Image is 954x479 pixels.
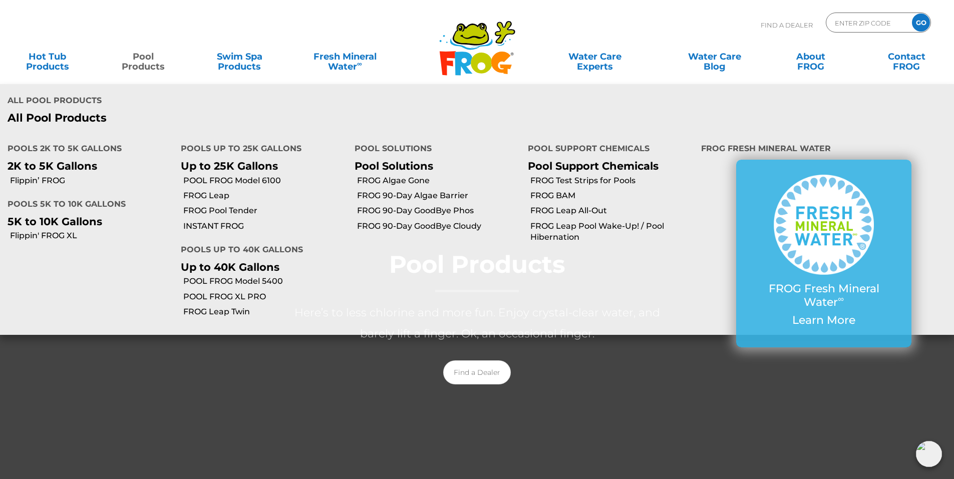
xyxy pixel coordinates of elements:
[298,47,392,67] a: Fresh MineralWater∞
[183,175,347,186] a: POOL FROG Model 6100
[10,230,173,241] a: Flippin' FROG XL
[183,205,347,216] a: FROG Pool Tender
[756,175,891,332] a: FROG Fresh Mineral Water∞ Learn More
[530,221,694,243] a: FROG Leap Pool Wake-Up! / Pool Hibernation
[106,47,181,67] a: PoolProducts
[528,160,686,172] p: Pool Support Chemicals
[761,13,813,38] p: Find A Dealer
[183,221,347,232] a: INSTANT FROG
[357,175,520,186] a: FROG Algae Gone
[183,190,347,201] a: FROG Leap
[773,47,848,67] a: AboutFROG
[534,47,656,67] a: Water CareExperts
[530,190,694,201] a: FROG BAM
[8,195,166,215] h4: Pools 5K to 10K Gallons
[530,205,694,216] a: FROG Leap All-Out
[357,60,362,68] sup: ∞
[10,47,85,67] a: Hot TubProducts
[916,441,942,467] img: openIcon
[912,14,930,32] input: GO
[10,175,173,186] a: Flippin’ FROG
[8,92,470,112] h4: All Pool Products
[183,306,347,317] a: FROG Leap Twin
[181,140,339,160] h4: Pools up to 25K Gallons
[357,205,520,216] a: FROG 90-Day GoodBye Phos
[357,221,520,232] a: FROG 90-Day GoodBye Cloudy
[8,140,166,160] h4: Pools 2K to 5K Gallons
[181,241,339,261] h4: Pools up to 40K Gallons
[357,190,520,201] a: FROG 90-Day Algae Barrier
[869,47,944,67] a: ContactFROG
[355,140,513,160] h4: Pool Solutions
[701,140,946,160] h4: FROG Fresh Mineral Water
[8,112,470,125] a: All Pool Products
[838,294,844,304] sup: ∞
[677,47,752,67] a: Water CareBlog
[443,360,511,384] a: Find a Dealer
[530,175,694,186] a: FROG Test Strips for Pools
[756,282,891,309] p: FROG Fresh Mineral Water
[202,47,277,67] a: Swim SpaProducts
[528,140,686,160] h4: Pool Support Chemicals
[355,160,433,172] a: Pool Solutions
[8,160,166,172] p: 2K to 5K Gallons
[183,276,347,287] a: POOL FROG Model 5400
[181,261,339,273] p: Up to 40K Gallons
[834,16,901,30] input: Zip Code Form
[181,160,339,172] p: Up to 25K Gallons
[8,215,166,228] p: 5K to 10K Gallons
[183,291,347,302] a: POOL FROG XL PRO
[756,314,891,327] p: Learn More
